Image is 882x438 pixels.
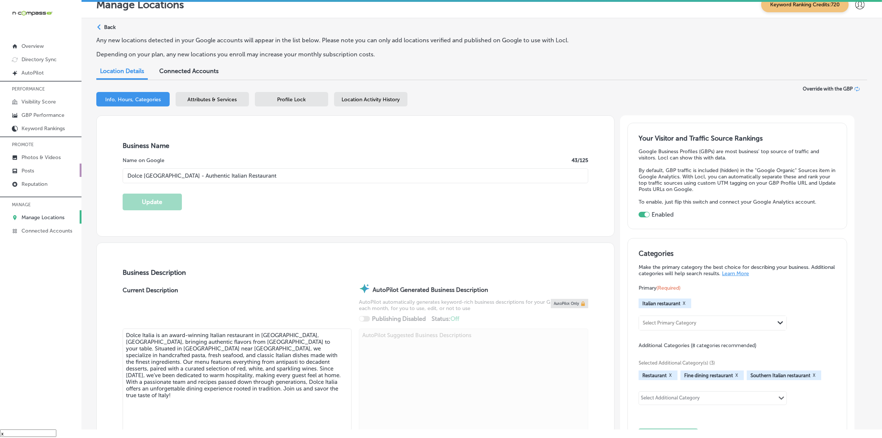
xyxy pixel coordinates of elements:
button: X [811,372,818,378]
strong: AutoPilot Generated Business Description [373,286,488,293]
button: X [680,300,688,306]
span: Restaurant [642,373,667,378]
p: Any new locations detected in your Google accounts will appear in the list below. Please note you... [96,37,598,44]
p: Make the primary category the best choice for describing your business. Additional categories wil... [639,264,836,277]
span: Selected Additional Category(s) (3) [639,360,830,366]
button: X [733,372,740,378]
h3: Your Visitor and Traffic Source Rankings [639,134,836,142]
h3: Categories [639,249,836,260]
label: 43 /125 [572,157,588,164]
label: Enabled [652,211,674,218]
span: Italian restaurant [642,301,680,306]
span: (8 categories recommended) [691,342,756,349]
p: Connected Accounts [21,228,72,234]
p: Depending on your plan, any new locations you enroll may increase your monthly subscription costs. [96,51,598,58]
p: Google Business Profiles (GBPs) are most business' top source of traffic and visitors. Locl can s... [639,148,836,161]
label: Current Description [123,287,178,329]
p: GBP Performance [21,112,64,118]
p: By default, GBP traffic is included (hidden) in the "Google Organic" Sources item in Google Analy... [639,167,836,192]
p: AutoPilot [21,70,44,76]
input: Enter Location Name [123,168,588,183]
button: X [667,372,674,378]
span: Info, Hours, Categories [105,96,161,103]
div: Select Primary Category [643,320,696,326]
p: Photos & Videos [21,154,61,161]
span: Connected Accounts [159,67,219,75]
span: Profile Lock [277,96,306,103]
label: Name on Google [123,157,164,164]
span: (Required) [656,285,680,291]
p: Keyword Rankings [21,125,65,132]
div: Select Additional Category [641,395,700,404]
h3: Business Name [123,142,588,150]
span: Location Activity History [342,96,400,103]
span: Fine dining restaurant [684,373,733,378]
span: Primary [639,285,680,291]
span: Override with the GBP [803,86,853,92]
span: Southern Italian restaurant [750,373,811,378]
p: Overview [21,43,44,49]
img: 660ab0bf-5cc7-4cb8-ba1c-48b5ae0f18e60NCTV_CLogo_TV_Black_-500x88.png [12,10,53,17]
h3: Business Description [123,269,588,277]
p: Back [104,24,116,30]
span: Additional Categories [639,342,756,349]
a: Learn More [722,270,749,277]
span: Location Details [100,67,144,75]
button: Update [123,194,182,210]
p: Visibility Score [21,99,56,105]
p: Directory Sync [21,56,57,63]
span: Attributes & Services [188,96,237,103]
p: To enable, just flip this switch and connect your Google Analytics account. [639,199,836,205]
p: Manage Locations [21,214,64,221]
p: Posts [21,168,34,174]
img: autopilot-icon [359,283,370,294]
p: Reputation [21,181,47,187]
